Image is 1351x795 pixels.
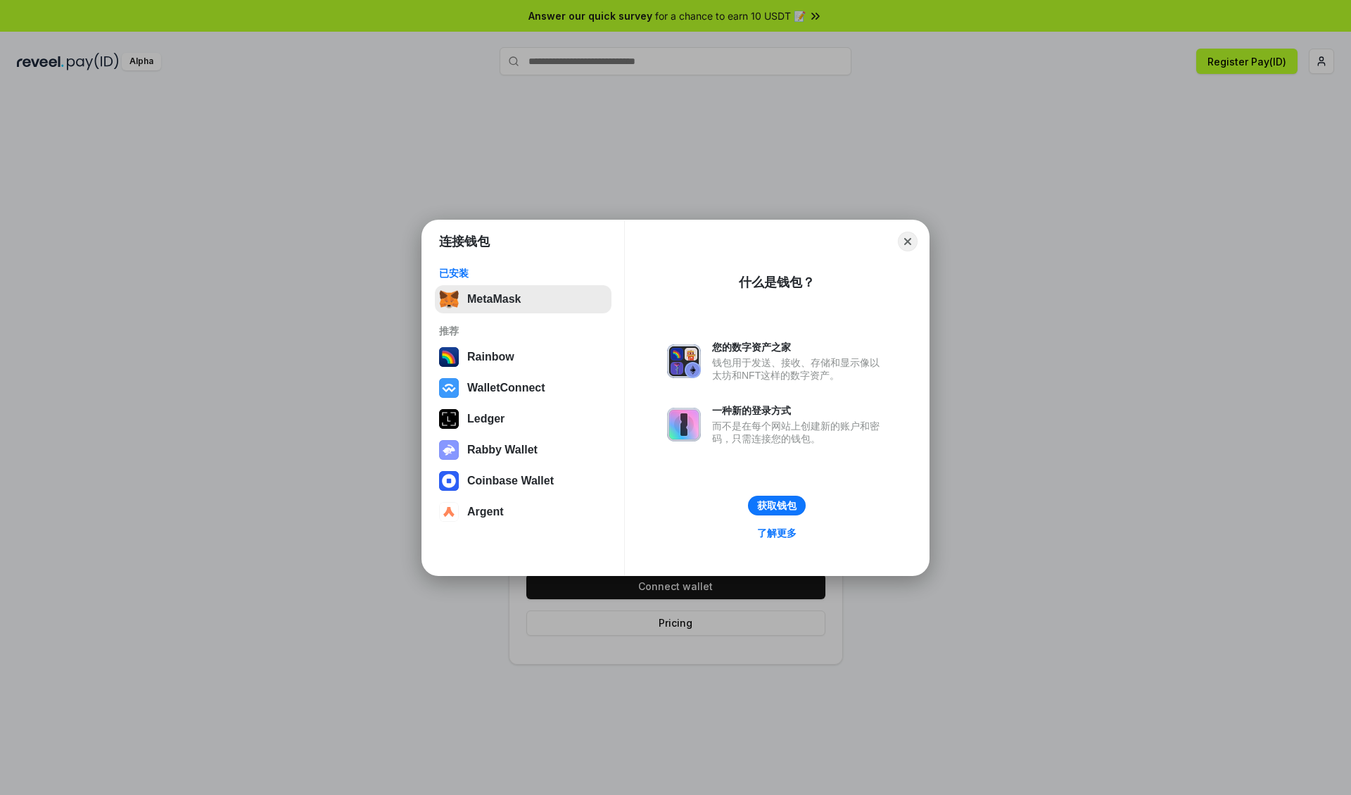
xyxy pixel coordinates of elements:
[435,285,611,313] button: MetaMask
[439,289,459,309] img: svg+xml,%3Csvg%20fill%3D%22none%22%20height%3D%2233%22%20viewBox%3D%220%200%2035%2033%22%20width%...
[439,440,459,460] img: svg+xml,%3Csvg%20xmlns%3D%22http%3A%2F%2Fwww.w3.org%2F2000%2Fsvg%22%20fill%3D%22none%22%20viewBox...
[467,475,554,487] div: Coinbase Wallet
[739,274,815,291] div: 什么是钱包？
[439,502,459,522] img: svg+xml,%3Csvg%20width%3D%2228%22%20height%3D%2228%22%20viewBox%3D%220%200%2028%2028%22%20fill%3D...
[435,343,611,371] button: Rainbow
[439,378,459,398] img: svg+xml,%3Csvg%20width%3D%2228%22%20height%3D%2228%22%20viewBox%3D%220%200%2028%2028%22%20fill%3D...
[435,374,611,402] button: WalletConnect
[898,232,918,251] button: Close
[667,408,701,442] img: svg+xml,%3Csvg%20xmlns%3D%22http%3A%2F%2Fwww.w3.org%2F2000%2Fsvg%22%20fill%3D%22none%22%20viewBox...
[712,341,887,353] div: 您的数字资产之家
[435,467,611,495] button: Coinbase Wallet
[712,420,887,445] div: 而不是在每个网站上创建新的账户和密码，只需连接您的钱包。
[435,436,611,464] button: Rabby Wallet
[757,527,797,539] div: 了解更多
[467,413,505,425] div: Ledger
[467,506,504,518] div: Argent
[467,382,545,394] div: WalletConnect
[467,444,538,456] div: Rabby Wallet
[757,499,797,512] div: 获取钱包
[712,404,887,417] div: 一种新的登录方式
[667,344,701,378] img: svg+xml,%3Csvg%20xmlns%3D%22http%3A%2F%2Fwww.w3.org%2F2000%2Fsvg%22%20fill%3D%22none%22%20viewBox...
[439,471,459,491] img: svg+xml,%3Csvg%20width%3D%2228%22%20height%3D%2228%22%20viewBox%3D%220%200%2028%2028%22%20fill%3D...
[748,496,806,515] button: 获取钱包
[439,233,490,250] h1: 连接钱包
[467,351,514,363] div: Rainbow
[467,293,521,306] div: MetaMask
[439,267,607,280] div: 已安装
[439,325,607,337] div: 推荐
[439,347,459,367] img: svg+xml,%3Csvg%20width%3D%22120%22%20height%3D%22120%22%20viewBox%3D%220%200%20120%20120%22%20fil...
[749,524,805,542] a: 了解更多
[435,498,611,526] button: Argent
[435,405,611,433] button: Ledger
[712,356,887,382] div: 钱包用于发送、接收、存储和显示像以太坊和NFT这样的数字资产。
[439,409,459,429] img: svg+xml,%3Csvg%20xmlns%3D%22http%3A%2F%2Fwww.w3.org%2F2000%2Fsvg%22%20width%3D%2228%22%20height%3...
